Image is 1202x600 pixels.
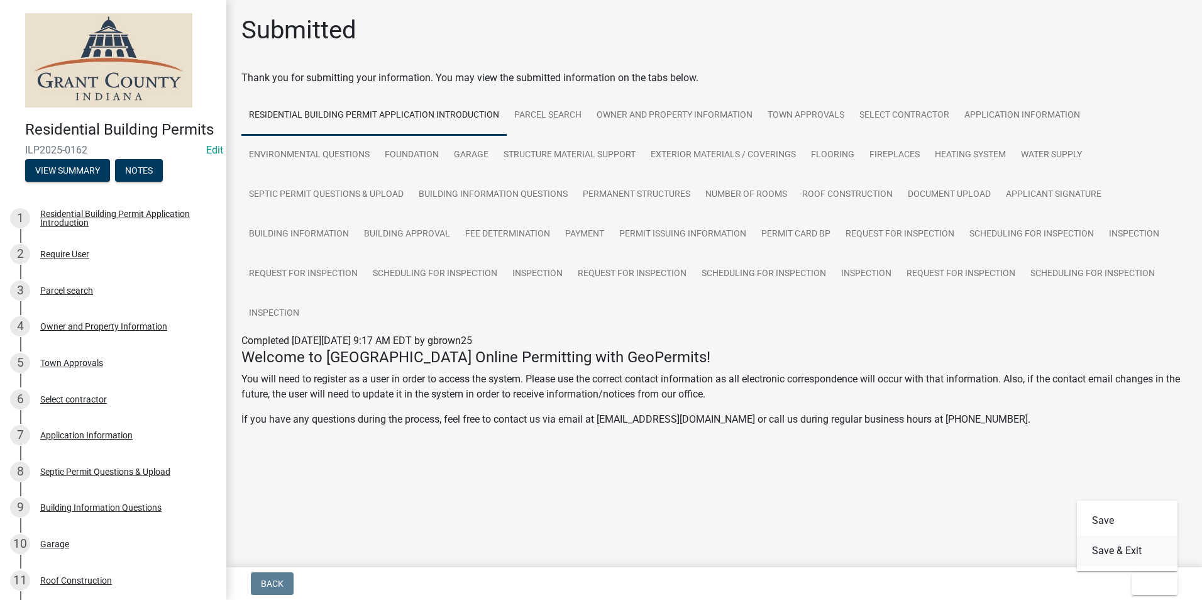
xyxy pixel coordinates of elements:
[962,214,1101,255] a: Scheduling for Inspection
[10,425,30,445] div: 7
[446,135,496,175] a: Garage
[862,135,927,175] a: Fireplaces
[507,96,589,136] a: Parcel search
[10,353,30,373] div: 5
[40,286,93,295] div: Parcel search
[900,175,998,215] a: Document Upload
[25,144,201,156] span: ILP2025-0162
[1077,506,1177,536] button: Save
[899,254,1023,294] a: Request for Inspection
[927,135,1013,175] a: Heating System
[40,358,103,367] div: Town Approvals
[241,372,1187,402] p: You will need to register as a user in order to access the system. Please use the correct contact...
[1142,579,1160,589] span: Exit
[206,144,223,156] a: Edit
[40,540,69,548] div: Garage
[803,135,862,175] a: Flooring
[698,175,795,215] a: Number of Rooms
[1077,501,1177,571] div: Exit
[115,166,163,176] wm-modal-confirm: Notes
[40,576,112,585] div: Roof Construction
[1023,254,1162,294] a: Scheduling for Inspection
[1132,572,1177,595] button: Exit
[754,214,838,255] a: Permit Card BP
[496,135,643,175] a: Structure Material Support
[575,175,698,215] a: Permanent Structures
[10,534,30,554] div: 10
[10,462,30,482] div: 8
[10,497,30,518] div: 9
[261,579,284,589] span: Back
[241,294,307,334] a: Inspection
[570,254,694,294] a: Request for Inspection
[241,412,1187,427] p: If you have any questions during the process, feel free to contact us via email at [EMAIL_ADDRESS...
[25,166,110,176] wm-modal-confirm: Summary
[251,572,294,595] button: Back
[852,96,957,136] a: Select contractor
[1077,536,1177,566] button: Save & Exit
[411,175,575,215] a: Building Information Questions
[10,389,30,409] div: 6
[10,281,30,301] div: 3
[241,96,507,136] a: Residential Building Permit Application Introduction
[356,214,458,255] a: Building Approval
[957,96,1088,136] a: Application Information
[40,467,170,476] div: Septic Permit Questions & Upload
[40,322,167,331] div: Owner and Property Information
[10,208,30,228] div: 1
[241,15,356,45] h1: Submitted
[241,175,411,215] a: Septic Permit Questions & Upload
[25,13,192,108] img: Grant County, Indiana
[241,335,472,347] span: Completed [DATE][DATE] 9:17 AM EDT by gbrown25
[589,96,760,136] a: Owner and Property Information
[40,209,206,227] div: Residential Building Permit Application Introduction
[241,135,377,175] a: Environmental Questions
[694,254,834,294] a: Scheduling for Inspection
[25,121,216,139] h4: Residential Building Permits
[10,244,30,264] div: 2
[40,395,107,404] div: Select contractor
[998,175,1109,215] a: Applicant Signature
[760,96,852,136] a: Town Approvals
[834,254,899,294] a: Inspection
[612,214,754,255] a: Permit Issuing Information
[241,214,356,255] a: Building Information
[838,214,962,255] a: Request for Inspection
[241,254,365,294] a: Request for Inspection
[25,159,110,182] button: View Summary
[206,144,223,156] wm-modal-confirm: Edit Application Number
[558,214,612,255] a: Payment
[40,503,162,512] div: Building Information Questions
[505,254,570,294] a: Inspection
[40,431,133,440] div: Application Information
[241,348,1187,367] h4: Welcome to [GEOGRAPHIC_DATA] Online Permitting with GeoPermits!
[1013,135,1089,175] a: Water Supply
[115,159,163,182] button: Notes
[40,250,89,258] div: Require User
[1101,214,1167,255] a: Inspection
[365,254,505,294] a: Scheduling for Inspection
[643,135,803,175] a: Exterior Materials / Coverings
[10,570,30,591] div: 11
[377,135,446,175] a: Foundation
[241,70,1187,86] div: Thank you for submitting your information. You may view the submitted information on the tabs below.
[458,214,558,255] a: Fee Determination
[795,175,900,215] a: Roof Construction
[10,316,30,336] div: 4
